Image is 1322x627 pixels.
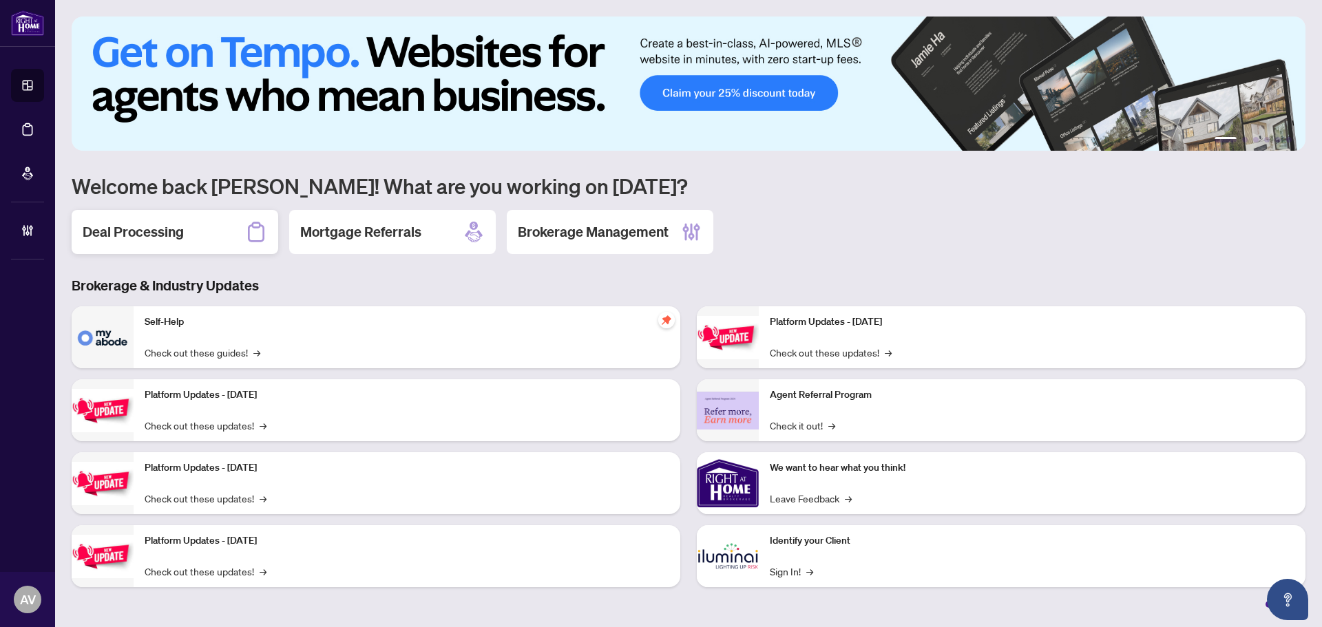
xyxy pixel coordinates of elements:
[145,533,669,549] p: Platform Updates - [DATE]
[1267,579,1308,620] button: Open asap
[260,491,266,506] span: →
[72,462,134,505] img: Platform Updates - July 21, 2025
[145,491,266,506] a: Check out these updates!→
[1264,137,1270,142] button: 4
[11,10,44,36] img: logo
[806,564,813,579] span: →
[697,452,759,514] img: We want to hear what you think!
[770,418,835,433] a: Check it out!→
[770,387,1294,403] p: Agent Referral Program
[72,17,1305,151] img: Slide 0
[770,345,892,360] a: Check out these updates!→
[770,460,1294,476] p: We want to hear what you think!
[697,525,759,587] img: Identify your Client
[518,222,669,242] h2: Brokerage Management
[145,460,669,476] p: Platform Updates - [DATE]
[260,564,266,579] span: →
[145,418,266,433] a: Check out these updates!→
[83,222,184,242] h2: Deal Processing
[72,276,1305,295] h3: Brokerage & Industry Updates
[770,564,813,579] a: Sign In!→
[20,590,36,609] span: AV
[1275,137,1281,142] button: 5
[828,418,835,433] span: →
[1242,137,1248,142] button: 2
[885,345,892,360] span: →
[770,491,852,506] a: Leave Feedback→
[72,389,134,432] img: Platform Updates - September 16, 2025
[845,491,852,506] span: →
[697,392,759,429] img: Agent Referral Program
[770,533,1294,549] p: Identify your Client
[253,345,260,360] span: →
[72,173,1305,199] h1: Welcome back [PERSON_NAME]! What are you working on [DATE]?
[145,345,260,360] a: Check out these guides!→
[1215,137,1237,142] button: 1
[72,535,134,578] img: Platform Updates - July 8, 2025
[1253,137,1259,142] button: 3
[145,315,669,330] p: Self-Help
[697,316,759,359] img: Platform Updates - June 23, 2025
[145,564,266,579] a: Check out these updates!→
[770,315,1294,330] p: Platform Updates - [DATE]
[1286,137,1292,142] button: 6
[145,387,669,403] p: Platform Updates - [DATE]
[658,312,675,328] span: pushpin
[260,418,266,433] span: →
[72,306,134,368] img: Self-Help
[300,222,421,242] h2: Mortgage Referrals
